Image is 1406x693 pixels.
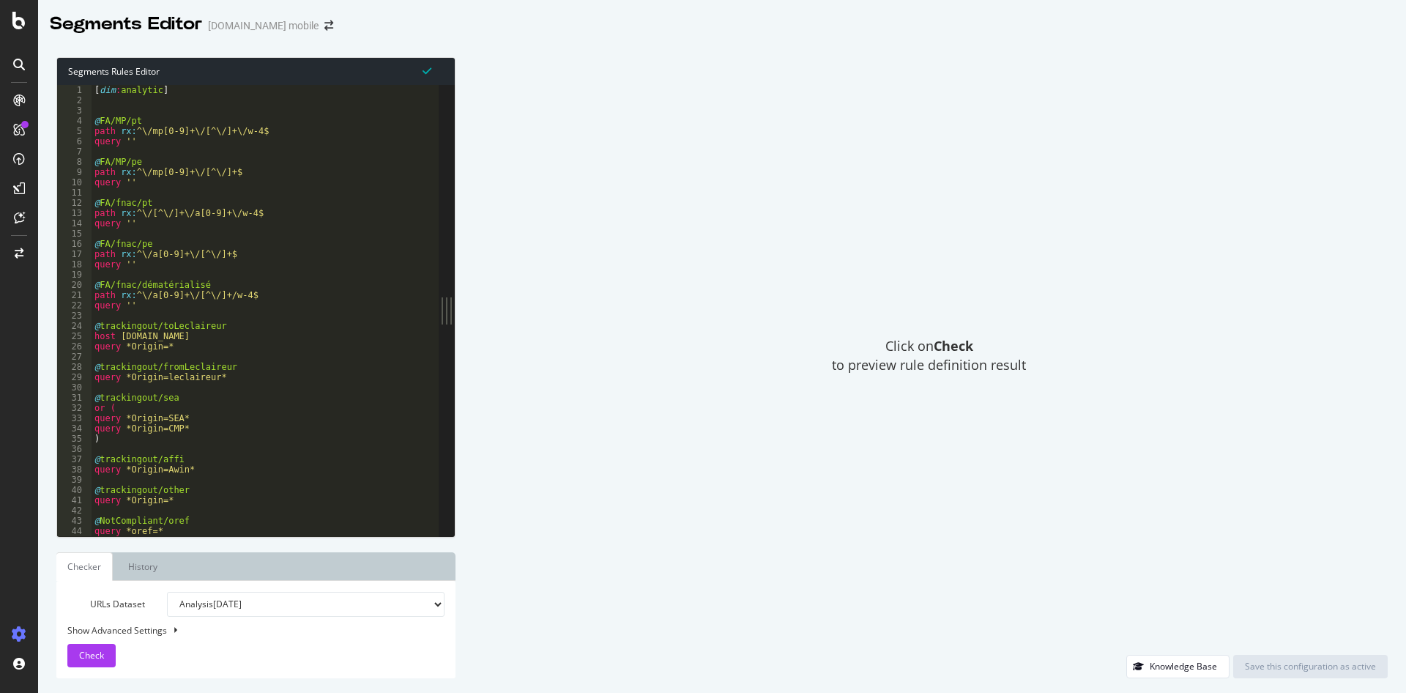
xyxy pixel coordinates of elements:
div: 24 [57,321,92,331]
div: 27 [57,352,92,362]
div: 34 [57,423,92,434]
a: Knowledge Base [1126,660,1230,672]
div: Show Advanced Settings [56,624,434,637]
div: 28 [57,362,92,372]
div: Knowledge Base [1150,660,1217,672]
div: 19 [57,270,92,280]
div: 16 [57,239,92,249]
div: 11 [57,188,92,198]
div: 14 [57,218,92,229]
div: 40 [57,485,92,495]
div: 23 [57,311,92,321]
span: Syntax is valid [423,64,431,78]
div: 12 [57,198,92,208]
div: 17 [57,249,92,259]
div: 20 [57,280,92,290]
div: 5 [57,126,92,136]
div: 8 [57,157,92,167]
div: 4 [57,116,92,126]
div: 35 [57,434,92,444]
div: 25 [57,331,92,341]
div: 43 [57,516,92,526]
div: 26 [57,341,92,352]
div: [DOMAIN_NAME] mobile [208,18,319,33]
a: History [116,552,169,581]
div: 22 [57,300,92,311]
button: Check [67,644,116,667]
span: Click on to preview rule definition result [832,337,1026,374]
div: 1 [57,85,92,95]
a: Checker [56,552,113,581]
div: 37 [57,454,92,464]
div: 44 [57,526,92,536]
div: Save this configuration as active [1245,660,1376,672]
div: 2 [57,95,92,105]
div: Segments Editor [50,12,202,37]
div: Segments Rules Editor [57,58,455,85]
div: 18 [57,259,92,270]
div: 13 [57,208,92,218]
div: 33 [57,413,92,423]
div: 21 [57,290,92,300]
div: 29 [57,372,92,382]
div: 3 [57,105,92,116]
div: 10 [57,177,92,188]
div: 38 [57,464,92,475]
div: 31 [57,393,92,403]
div: 39 [57,475,92,485]
div: 32 [57,403,92,413]
div: 42 [57,505,92,516]
label: URLs Dataset [56,592,156,617]
div: 6 [57,136,92,147]
div: 9 [57,167,92,177]
div: 41 [57,495,92,505]
div: 15 [57,229,92,239]
button: Save this configuration as active [1233,655,1388,678]
button: Knowledge Base [1126,655,1230,678]
span: Check [79,649,104,661]
div: 30 [57,382,92,393]
strong: Check [934,337,973,355]
div: arrow-right-arrow-left [324,21,333,31]
div: 7 [57,147,92,157]
div: 36 [57,444,92,454]
div: 45 [57,536,92,546]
